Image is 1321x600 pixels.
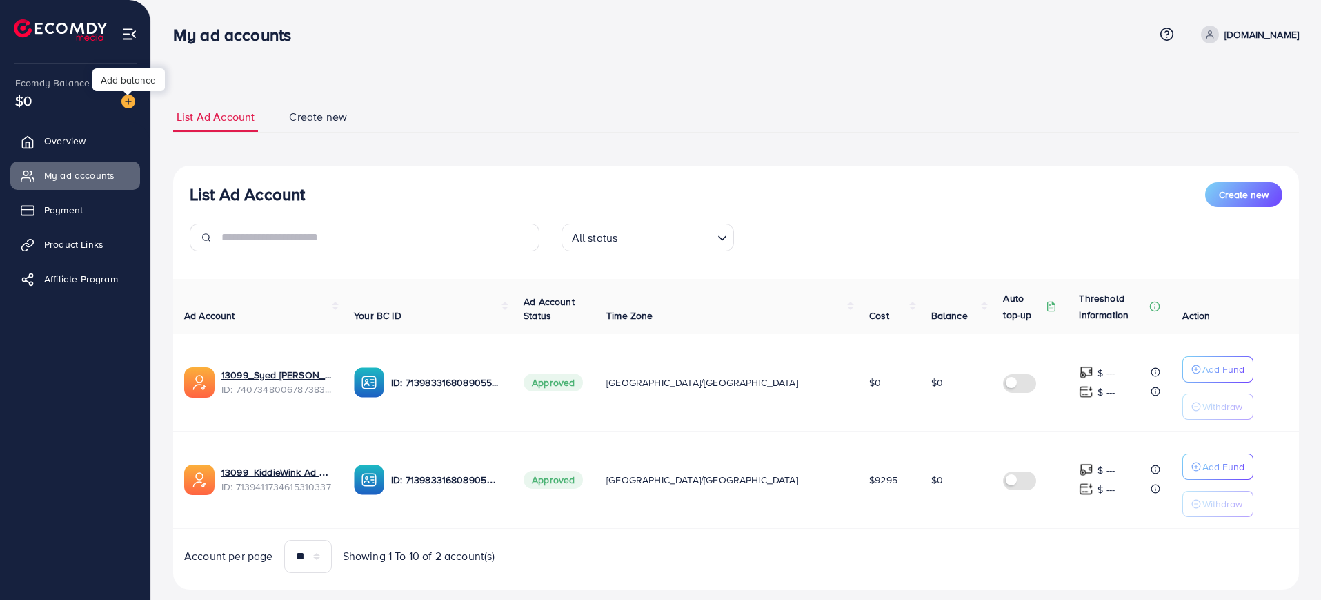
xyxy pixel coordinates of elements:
span: Ad Account Status [524,295,575,322]
img: ic-ba-acc.ded83a64.svg [354,367,384,398]
a: Overview [10,127,140,155]
span: Product Links [44,238,103,251]
span: My ad accounts [44,168,115,182]
span: Payment [44,203,83,217]
button: Withdraw [1182,491,1253,517]
h3: List Ad Account [190,184,305,204]
img: logo [14,19,107,41]
span: $9295 [869,473,897,487]
img: top-up amount [1079,463,1093,477]
img: menu [121,26,137,42]
img: top-up amount [1079,385,1093,399]
span: Overview [44,134,86,148]
img: top-up amount [1079,365,1093,380]
button: Withdraw [1182,394,1253,420]
button: Add Fund [1182,356,1253,383]
a: [DOMAIN_NAME] [1195,26,1299,43]
div: <span class='underline'>13099_Syed Hassaan Ali Hydri_1724657616725</span></br>7407348006787383297 [221,368,332,396]
img: ic-ads-acc.e4c84228.svg [184,465,215,495]
span: Ad Account [184,309,235,322]
p: Add Fund [1202,361,1244,378]
span: Ecomdy Balance [15,76,90,90]
button: Add Fund [1182,454,1253,480]
span: Showing 1 To 10 of 2 account(s) [343,548,495,564]
span: $0 [931,473,943,487]
h3: My ad accounts [173,25,302,45]
a: 13099_KiddieWink Ad Account [221,465,332,479]
p: ID: 7139833168089055234 [391,472,501,488]
span: Create new [1219,188,1269,202]
p: Withdraw [1202,496,1242,512]
a: Payment [10,196,140,224]
span: ID: 7139411734615310337 [221,480,332,494]
p: $ --- [1097,365,1115,381]
span: Action [1182,309,1210,322]
img: ic-ads-acc.e4c84228.svg [184,367,215,398]
span: $0 [869,376,881,389]
iframe: Chat [1262,538,1311,590]
a: Product Links [10,231,140,258]
p: $ --- [1097,481,1115,498]
span: Approved [524,374,583,391]
span: Create new [289,109,347,125]
span: All status [569,228,621,248]
span: Cost [869,309,889,322]
p: [DOMAIN_NAME] [1224,26,1299,43]
span: List Ad Account [177,109,255,125]
span: $0 [931,376,943,389]
p: ID: 7139833168089055234 [391,374,501,391]
p: $ --- [1097,384,1115,400]
span: $0 [15,90,32,110]
div: Add balance [92,68,165,91]
img: ic-ba-acc.ded83a64.svg [354,465,384,495]
span: Account per page [184,548,273,564]
a: My ad accounts [10,162,140,189]
span: [GEOGRAPHIC_DATA]/[GEOGRAPHIC_DATA] [606,473,798,487]
span: Balance [931,309,968,322]
span: Time Zone [606,309,653,322]
p: Threshold information [1079,290,1146,323]
span: Your BC ID [354,309,401,322]
span: Affiliate Program [44,272,118,286]
p: Add Fund [1202,458,1244,475]
input: Search for option [622,225,711,248]
button: Create new [1205,182,1282,207]
span: [GEOGRAPHIC_DATA]/[GEOGRAPHIC_DATA] [606,376,798,389]
a: 13099_Syed [PERSON_NAME] Hydri_1724657616725 [221,368,332,382]
p: Withdraw [1202,398,1242,415]
img: top-up amount [1079,482,1093,496]
div: Search for option [562,224,734,251]
p: $ --- [1097,462,1115,478]
a: Affiliate Program [10,265,140,293]
div: <span class='underline'>13099_KiddieWink Ad Account </span></br>7139411734615310337 [221,465,332,494]
span: ID: 7407348006787383297 [221,383,332,396]
p: Auto top-up [1003,290,1043,323]
span: Approved [524,471,583,489]
img: image [121,95,135,108]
